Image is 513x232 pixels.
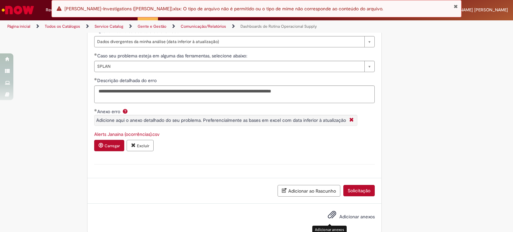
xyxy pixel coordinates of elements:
[94,85,375,103] textarea: Descrição detalhada do erro
[121,108,129,114] span: Ajuda para Anexo erro
[7,24,30,29] a: Página inicial
[94,131,160,137] a: Download de Alerts Janaína (ocorrências).csv
[181,24,226,29] a: Comunicação/Relatórios
[94,109,97,111] span: Obrigatório Preenchido
[343,185,375,196] button: Solicitação
[95,24,123,29] a: Service Catalog
[5,20,337,33] ul: Trilhas de página
[96,117,346,123] span: Adicione aqui o anexo detalhado do seu problema. Preferencialmente as bases em excel com data inf...
[64,6,383,12] span: [PERSON_NAME]-Investigations ([PERSON_NAME]).xlsx: O tipo de arquivo não é permitido ou o tipo de...
[97,61,361,72] span: SPLAN
[105,143,120,149] small: Carregar
[278,185,340,197] button: Adicionar ao Rascunho
[439,7,508,13] span: [PERSON_NAME] [PERSON_NAME]
[454,4,458,9] button: Fechar Notificação
[127,140,154,151] button: Excluir anexo Alerts Janaína (ocorrências).csv
[339,214,375,220] span: Adicionar anexos
[46,7,69,13] span: Requisições
[94,140,124,151] button: Carregar anexo de Anexo erro Required
[97,77,158,83] span: Descrição detalhada do erro
[97,53,248,59] span: Caso seu problema esteja em alguma das ferramentas, selecione abaixo:
[97,108,122,114] span: Anexo erro
[348,117,355,124] i: Fechar More information Por question_anexo_erro
[1,3,35,17] img: ServiceNow
[138,24,166,29] a: Gente e Gestão
[45,24,80,29] a: Todos os Catálogos
[240,24,317,29] a: Dashboards de Rotina Operacional Supply
[137,143,149,149] small: Excluir
[326,209,338,224] button: Adicionar anexos
[97,36,361,47] span: Dados divergentes da minha análise (data inferior à atualização)
[94,78,97,80] span: Obrigatório Preenchido
[94,53,97,56] span: Obrigatório Preenchido
[97,28,183,34] span: Qual o motivo da abertura do chamado?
